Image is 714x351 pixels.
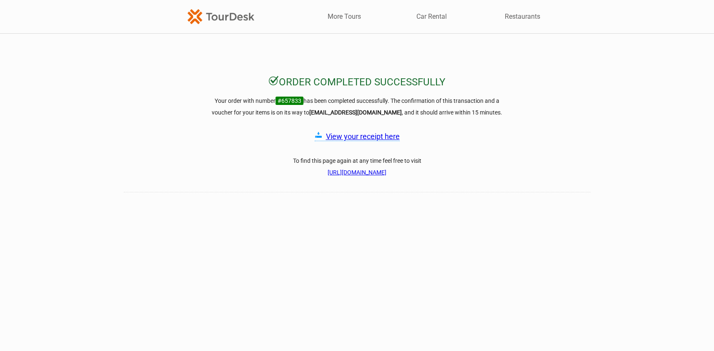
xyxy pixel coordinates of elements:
img: TourDesk-logo-td-orange-v1.png [188,9,254,24]
a: Restaurants [505,12,540,21]
a: More Tours [328,12,361,21]
strong: [EMAIL_ADDRESS][DOMAIN_NAME] [309,109,402,116]
span: #657833 [276,97,303,105]
a: Car Rental [416,12,447,21]
h3: Your order with number has been completed successfully. The confirmation of this transaction and ... [207,95,507,118]
a: [URL][DOMAIN_NAME] [328,169,386,176]
h3: To find this page again at any time feel free to visit [207,155,507,178]
iframe: How was your booking experience? Give us feedback. [124,193,591,339]
a: View your receipt here [326,132,400,141]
